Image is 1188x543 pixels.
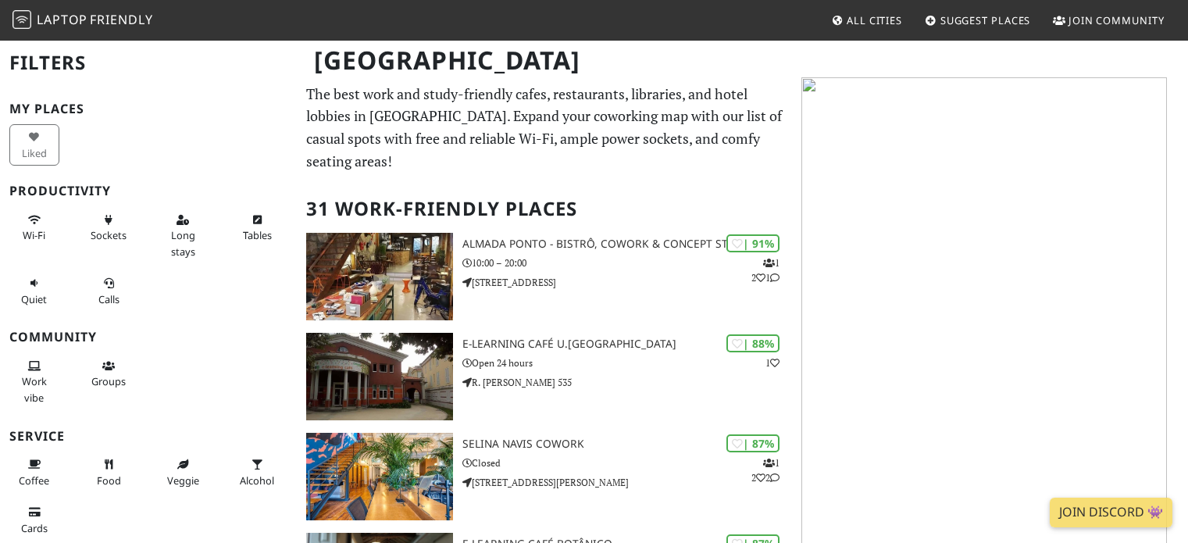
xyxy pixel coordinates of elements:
button: Food [84,452,134,493]
a: LaptopFriendly LaptopFriendly [12,7,153,34]
a: Join Discord 👾 [1050,498,1172,527]
button: Quiet [9,270,59,312]
p: 1 2 2 [751,455,780,485]
button: Wi-Fi [9,207,59,248]
span: Friendly [90,11,152,28]
span: Alcohol [240,473,274,488]
p: [STREET_ADDRESS] [462,275,793,290]
h3: Almada Ponto - Bistrô, Cowork & Concept Store [462,238,793,251]
a: Selina Navis CoWork | 87% 122 Selina Navis CoWork Closed [STREET_ADDRESS][PERSON_NAME] [297,433,792,520]
span: People working [22,374,47,404]
span: Quiet [21,292,47,306]
h3: Productivity [9,184,287,198]
h2: 31 Work-Friendly Places [306,185,783,233]
h1: [GEOGRAPHIC_DATA] [301,39,789,82]
p: 1 [765,355,780,370]
span: Join Community [1068,13,1165,27]
p: Open 24 hours [462,355,793,370]
span: Veggie [167,473,199,488]
button: Veggie [158,452,208,493]
p: [STREET_ADDRESS][PERSON_NAME] [462,475,793,490]
span: Video/audio calls [98,292,120,306]
span: All Cities [847,13,902,27]
button: Groups [84,353,134,395]
p: 1 2 1 [751,255,780,285]
span: Stable Wi-Fi [23,228,45,242]
button: Calls [84,270,134,312]
h3: Community [9,330,287,345]
div: | 88% [726,334,780,352]
h3: My Places [9,102,287,116]
img: Almada Ponto - Bistrô, Cowork & Concept Store [306,233,452,320]
a: All Cities [825,6,908,34]
span: Coffee [19,473,49,488]
button: Tables [232,207,282,248]
img: Selina Navis CoWork [306,433,452,520]
div: | 91% [726,234,780,252]
img: e-learning Café U.Porto [306,333,452,420]
a: e-learning Café U.Porto | 88% 1 e-learning Café U.[GEOGRAPHIC_DATA] Open 24 hours R. [PERSON_NAME... [297,333,792,420]
button: Alcohol [232,452,282,493]
a: Almada Ponto - Bistrô, Cowork & Concept Store | 91% 121 Almada Ponto - Bistrô, Cowork & Concept S... [297,233,792,320]
span: Work-friendly tables [243,228,272,242]
span: Food [97,473,121,488]
span: Suggest Places [940,13,1031,27]
span: Credit cards [21,521,48,535]
button: Coffee [9,452,59,493]
a: Join Community [1047,6,1171,34]
span: Laptop [37,11,87,28]
p: Closed [462,455,793,470]
button: Sockets [84,207,134,248]
span: Long stays [171,228,195,258]
div: | 87% [726,434,780,452]
img: LaptopFriendly [12,10,31,29]
h3: Service [9,429,287,444]
button: Long stays [158,207,208,264]
p: 10:00 – 20:00 [462,255,793,270]
h3: Selina Navis CoWork [462,438,793,451]
button: Work vibe [9,353,59,410]
h2: Filters [9,39,287,87]
p: R. [PERSON_NAME] 535 [462,375,793,390]
span: Power sockets [91,228,127,242]
button: Cards [9,499,59,541]
a: Suggest Places [919,6,1037,34]
h3: e-learning Café U.[GEOGRAPHIC_DATA] [462,338,793,351]
span: Group tables [91,374,126,388]
p: The best work and study-friendly cafes, restaurants, libraries, and hotel lobbies in [GEOGRAPHIC_... [306,83,783,173]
